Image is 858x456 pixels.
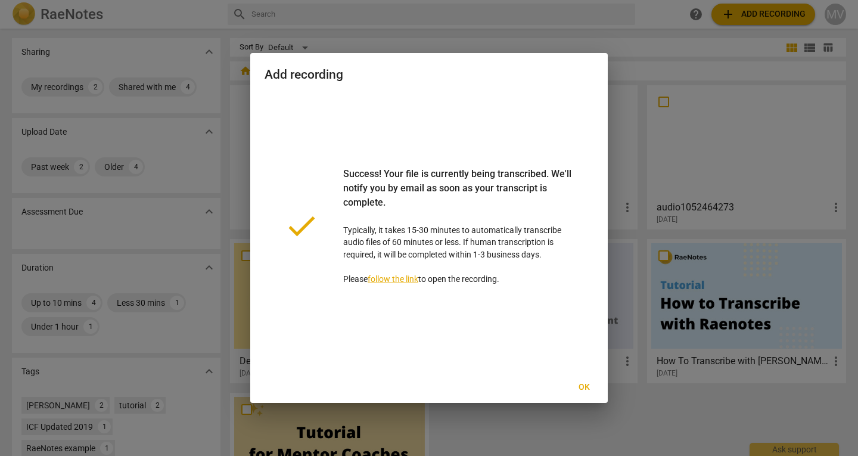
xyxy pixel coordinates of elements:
[265,67,593,82] h2: Add recording
[565,377,603,398] button: Ok
[284,208,319,244] span: done
[368,274,418,284] a: follow the link
[343,167,574,286] p: Typically, it takes 15-30 minutes to automatically transcribe audio files of 60 minutes or less. ...
[574,381,593,393] span: Ok
[343,167,574,224] div: Success! Your file is currently being transcribed. We'll notify you by email as soon as your tran...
